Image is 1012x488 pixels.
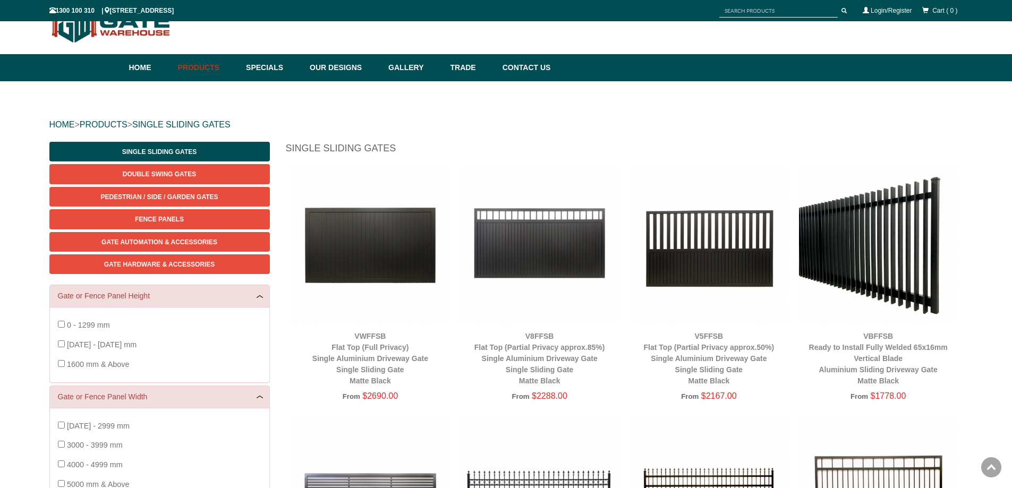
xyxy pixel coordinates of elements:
a: VWFFSBFlat Top (Full Privacy)Single Aluminium Driveway GateSingle Sliding GateMatte Black [312,332,428,385]
a: HOME [49,120,75,129]
a: Login/Register [871,7,912,14]
img: VWFFSB - Flat Top (Full Privacy) - Single Aluminium Driveway Gate - Single Sliding Gate - Matte B... [291,166,450,324]
a: Specials [241,54,304,81]
a: Gallery [383,54,445,81]
span: From [681,392,699,400]
span: 1600 mm & Above [67,360,130,369]
a: Home [129,54,173,81]
a: Single Sliding Gates [49,142,270,161]
span: 3000 - 3999 mm [67,441,123,449]
img: V8FFSB - Flat Top (Partial Privacy approx.85%) - Single Aluminium Driveway Gate - Single Sliding ... [460,166,619,324]
span: 4000 - 4999 mm [67,460,123,469]
img: VBFFSB - Ready to Install Fully Welded 65x16mm Vertical Blade - Aluminium Sliding Driveway Gate -... [799,166,958,324]
span: Fence Panels [135,216,184,223]
span: $1778.00 [871,391,906,400]
div: > > [49,108,963,142]
a: Gate or Fence Panel Height [58,290,261,302]
a: V5FFSBFlat Top (Partial Privacy approx.50%)Single Aluminium Driveway GateSingle Sliding GateMatte... [644,332,775,385]
span: Single Sliding Gates [122,148,197,156]
a: Contact Us [497,54,551,81]
a: Products [173,54,241,81]
a: Fence Panels [49,209,270,229]
a: Pedestrian / Side / Garden Gates [49,187,270,207]
a: Double Swing Gates [49,164,270,184]
span: 1300 100 310 | [STREET_ADDRESS] [49,7,174,14]
span: [DATE] - [DATE] mm [67,340,137,349]
span: [DATE] - 2999 mm [67,422,130,430]
span: Gate Automation & Accessories [101,238,217,246]
span: Cart ( 0 ) [932,7,957,14]
input: SEARCH PRODUCTS [719,4,838,18]
a: Our Designs [304,54,383,81]
span: From [512,392,529,400]
span: From [851,392,868,400]
h1: Single Sliding Gates [286,142,963,160]
a: SINGLE SLIDING GATES [132,120,231,129]
span: Double Swing Gates [123,170,196,178]
span: From [343,392,360,400]
a: Gate Automation & Accessories [49,232,270,252]
a: Trade [445,54,497,81]
span: Gate Hardware & Accessories [104,261,215,268]
span: $2167.00 [701,391,737,400]
img: V5FFSB - Flat Top (Partial Privacy approx.50%) - Single Aluminium Driveway Gate - Single Sliding ... [630,166,788,324]
span: 0 - 1299 mm [67,321,110,329]
a: Gate Hardware & Accessories [49,254,270,274]
a: VBFFSBReady to Install Fully Welded 65x16mm Vertical BladeAluminium Sliding Driveway GateMatte Black [809,332,948,385]
a: Gate or Fence Panel Width [58,391,261,403]
span: $2288.00 [532,391,567,400]
span: $2690.00 [362,391,398,400]
a: V8FFSBFlat Top (Partial Privacy approx.85%)Single Aluminium Driveway GateSingle Sliding GateMatte... [474,332,605,385]
a: PRODUCTS [80,120,127,129]
span: Pedestrian / Side / Garden Gates [100,193,218,201]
